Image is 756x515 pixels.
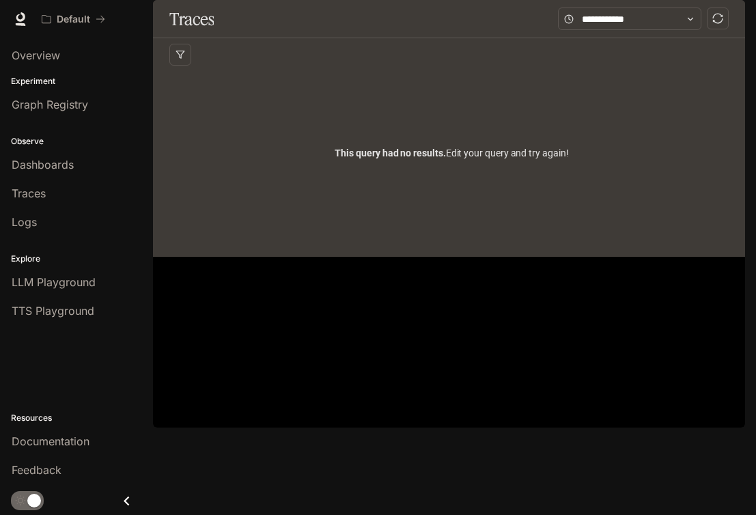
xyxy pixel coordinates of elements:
[335,148,445,158] span: This query had no results.
[36,5,111,33] button: All workspaces
[335,145,568,161] span: Edit your query and try again!
[57,14,90,25] p: Default
[169,5,214,33] h1: Traces
[712,13,723,24] span: sync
